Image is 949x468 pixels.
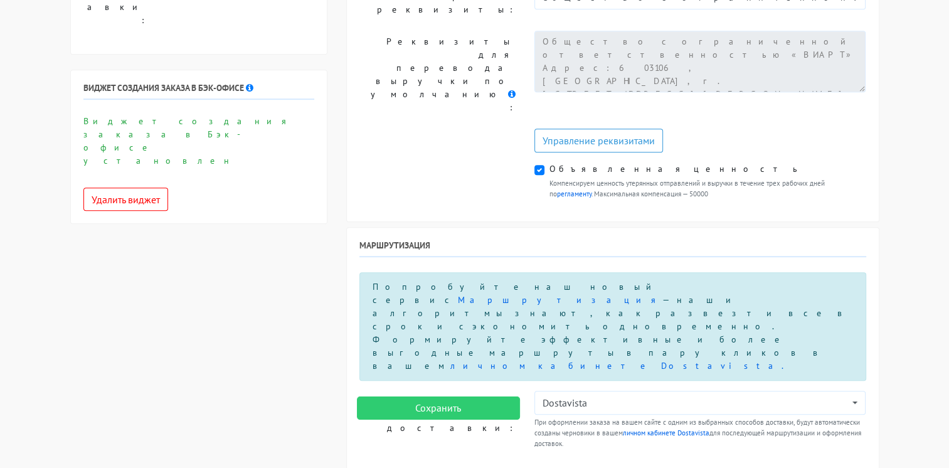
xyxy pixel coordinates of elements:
[534,391,866,415] button: Dostavista
[83,188,168,211] button: Удалить виджет
[450,360,793,371] a: личном кабинете Dostavista.
[83,83,314,100] h6: Виджет создания заказа в Бэк-офисе
[350,391,525,449] label: Синхронизация способов доставки:
[350,31,525,119] label: Реквизиты для перевода выручки по умолчанию :
[359,272,866,381] div: Попробуйте наш новый сервис — наши алгоритмы знают, как развезти все в срок и сэкономить одноврем...
[623,428,709,437] a: личном кабинете Dostavista
[458,294,662,306] a: Маршрутизация
[549,162,803,176] label: Объявленная ценность
[534,31,866,92] textarea: Общество с ограниченной ответственностью «ВИАРТ» Адрес: 603106, [GEOGRAPHIC_DATA], г. [STREET_ADD...
[359,240,866,257] h6: Маршрутизация
[83,115,314,168] p: Виджет создания заказа в Бэк-офисе установлен
[543,395,851,410] div: Dostavista
[357,396,520,420] input: Сохранить
[534,417,866,449] small: При оформлении заказа на вашем сайте с одним из выбранных способов доставки, будут автоматически ...
[549,178,866,199] small: Компенсируем ценность утерянных отправлений и выручки в течение трех рабочих дней по . Максимальн...
[534,129,663,152] a: Управление реквизитами
[557,189,591,198] a: регламенту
